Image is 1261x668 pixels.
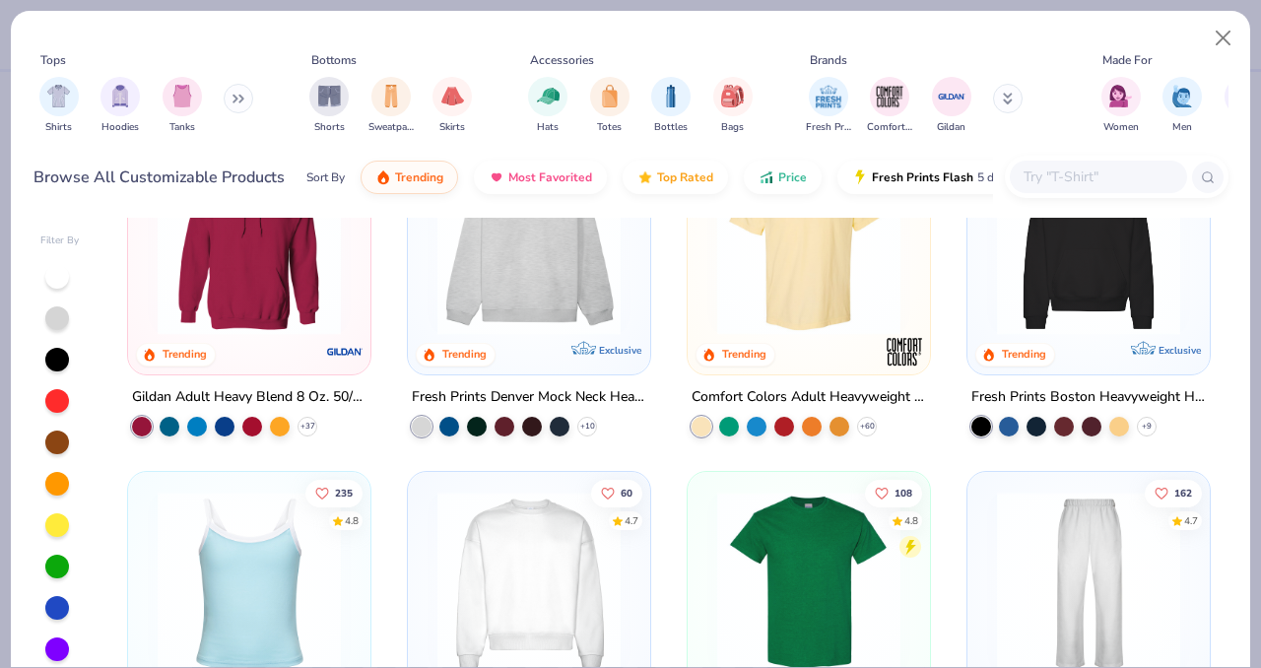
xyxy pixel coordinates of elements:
img: Women Image [1109,85,1132,107]
span: Sweatpants [368,120,414,135]
img: Bottles Image [660,85,682,107]
button: filter button [1162,77,1202,135]
img: Comfort Colors Image [875,82,904,111]
div: Brands [810,51,847,69]
span: Price [778,169,807,185]
img: Sweatpants Image [380,85,402,107]
img: Hats Image [537,85,560,107]
div: Sort By [306,168,345,186]
span: 162 [1174,488,1192,498]
span: Skirts [439,120,465,135]
span: Bottles [654,120,688,135]
img: 029b8af0-80e6-406f-9fdc-fdf898547912 [707,152,910,335]
img: trending.gif [375,169,391,185]
div: filter for Shirts [39,77,79,135]
div: filter for Bags [713,77,753,135]
span: Shorts [314,120,345,135]
span: + 37 [300,421,315,433]
img: e55d29c3-c55d-459c-bfd9-9b1c499ab3c6 [909,152,1112,335]
img: Gildan Image [937,82,966,111]
div: filter for Fresh Prints [806,77,851,135]
span: Fresh Prints Flash [872,169,973,185]
button: Close [1205,20,1242,57]
img: flash.gif [852,169,868,185]
div: Accessories [530,51,594,69]
img: Skirts Image [441,85,464,107]
span: Most Favorited [508,169,592,185]
button: filter button [528,77,567,135]
div: filter for Comfort Colors [867,77,912,135]
button: filter button [806,77,851,135]
div: filter for Women [1101,77,1141,135]
div: filter for Hoodies [100,77,140,135]
span: Tanks [169,120,195,135]
div: filter for Tanks [163,77,202,135]
button: Like [1145,479,1202,506]
span: Hats [537,120,559,135]
button: filter button [432,77,472,135]
span: + 10 [580,421,595,433]
span: Hoodies [101,120,139,135]
img: Hoodies Image [109,85,131,107]
span: 60 [621,488,632,498]
div: filter for Gildan [932,77,971,135]
button: filter button [163,77,202,135]
button: filter button [932,77,971,135]
div: filter for Bottles [651,77,691,135]
span: Trending [395,169,443,185]
div: Filter By [40,234,80,248]
span: 5 day delivery [977,167,1050,189]
button: filter button [368,77,414,135]
button: Like [306,479,364,506]
div: Gildan Adult Heavy Blend 8 Oz. 50/50 Hooded Sweatshirt [132,385,366,410]
div: filter for Skirts [432,77,472,135]
div: filter for Hats [528,77,567,135]
span: Men [1172,120,1192,135]
span: Women [1103,120,1139,135]
img: most_fav.gif [489,169,504,185]
button: filter button [713,77,753,135]
img: Shirts Image [47,85,70,107]
div: Fresh Prints Boston Heavyweight Hoodie [971,385,1206,410]
div: filter for Sweatpants [368,77,414,135]
span: Shirts [45,120,72,135]
input: Try "T-Shirt" [1022,166,1173,188]
button: Most Favorited [474,161,607,194]
span: + 60 [859,421,874,433]
span: 108 [895,488,912,498]
img: a90f7c54-8796-4cb2-9d6e-4e9644cfe0fe [630,152,833,335]
span: Top Rated [657,169,713,185]
div: 4.7 [1184,513,1198,528]
span: Comfort Colors [867,120,912,135]
button: Like [591,479,642,506]
img: TopRated.gif [637,169,653,185]
div: Bottoms [311,51,357,69]
button: filter button [1101,77,1141,135]
span: Totes [597,120,622,135]
div: filter for Totes [590,77,630,135]
button: Like [865,479,922,506]
div: Made For [1102,51,1152,69]
span: Fresh Prints [806,120,851,135]
img: Tanks Image [171,85,193,107]
span: Bags [721,120,744,135]
div: Comfort Colors Adult Heavyweight T-Shirt [692,385,926,410]
button: filter button [867,77,912,135]
div: 4.8 [346,513,360,528]
div: 4.7 [625,513,638,528]
span: 235 [336,488,354,498]
div: filter for Men [1162,77,1202,135]
img: Totes Image [599,85,621,107]
img: Bags Image [721,85,743,107]
div: 4.8 [904,513,918,528]
button: filter button [39,77,79,135]
img: f5d85501-0dbb-4ee4-b115-c08fa3845d83 [428,152,630,335]
span: Gildan [937,120,965,135]
button: filter button [100,77,140,135]
img: Comfort Colors logo [885,332,924,371]
div: Fresh Prints Denver Mock Neck Heavyweight Sweatshirt [412,385,646,410]
button: filter button [309,77,349,135]
img: 91acfc32-fd48-4d6b-bdad-a4c1a30ac3fc [987,152,1190,335]
div: filter for Shorts [309,77,349,135]
button: Top Rated [623,161,728,194]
